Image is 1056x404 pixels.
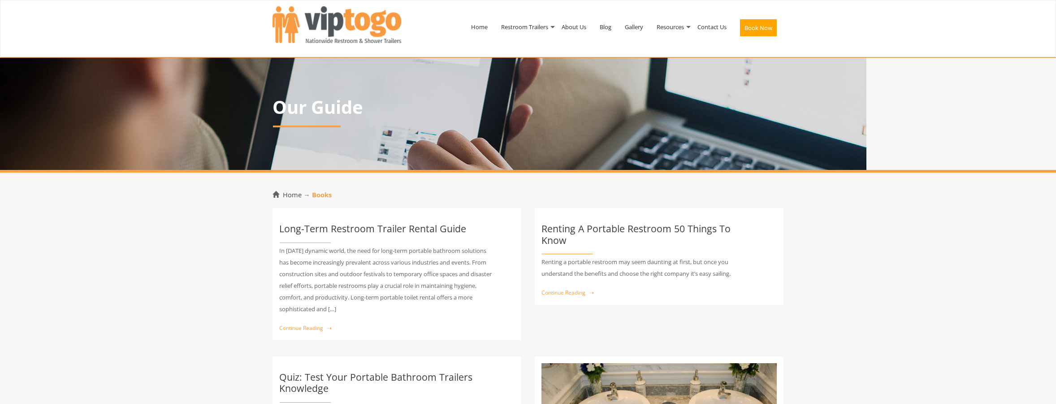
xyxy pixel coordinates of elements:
[279,222,466,242] a: Long-Term Restroom Trailer Rental Guide
[283,190,302,199] span: Home
[279,370,472,402] a: Quiz: Test Your Portable Bathroom Trailers Knowledge
[273,6,401,43] img: VIPTOGO
[283,190,303,199] a: Home
[541,289,594,296] a: Continue Reading ⇢
[541,222,731,253] a: Renting A Portable Restroom 50 Things To Know
[541,256,756,279] p: Renting a portable restroom may seem daunting at first, but once you understand the benefits and ...
[312,190,332,199] a: Books
[1020,368,1056,404] button: Live Chat
[279,245,494,315] p: In [DATE] dynamic world, the need for long-term portable bathroom solutions has become increasing...
[273,97,783,117] h1: Our Guide
[618,4,650,50] a: Gallery
[691,4,733,50] a: Contact Us
[740,19,777,36] button: Book Now
[593,4,618,50] a: Blog
[494,4,555,50] a: Restroom Trailers
[464,4,494,50] a: Home
[555,4,593,50] a: About Us
[650,4,691,50] a: Resources
[283,190,310,199] span: →
[279,324,332,332] a: Continue Reading ⇢
[733,4,783,56] a: Book Now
